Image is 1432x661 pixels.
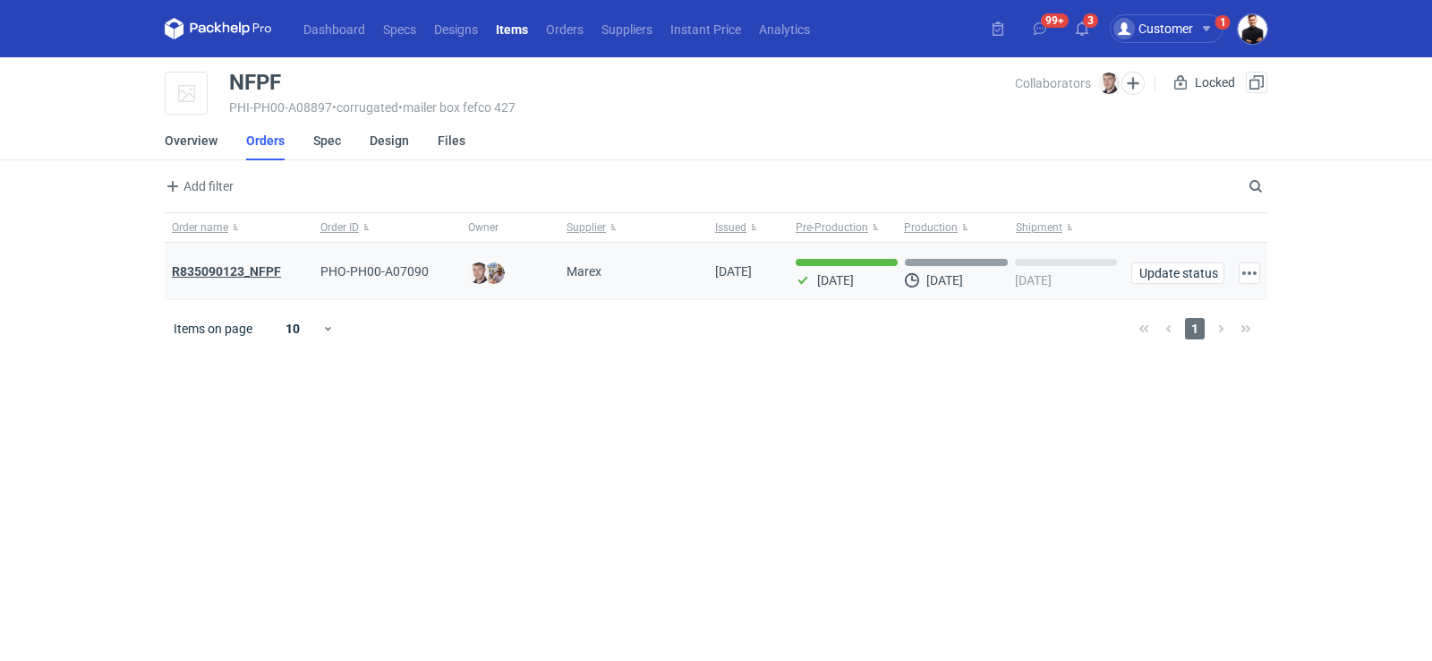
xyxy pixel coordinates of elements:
[592,18,661,39] a: Suppliers
[174,320,252,338] span: Items on page
[165,121,217,160] a: Overview
[1239,262,1260,284] button: Actions
[567,220,606,235] span: Supplier
[708,213,788,242] button: Issued
[1139,267,1216,279] span: Update status
[1185,318,1205,339] span: 1
[332,100,398,115] span: • corrugated
[1068,14,1096,43] button: 3
[246,121,285,160] a: Orders
[165,18,272,39] svg: Packhelp Pro
[487,18,537,39] a: Items
[313,213,462,242] button: Order ID
[229,100,1015,115] div: PHI-PH00-A08897
[926,273,963,288] p: [DATE]
[229,72,281,93] div: NFPF
[370,121,409,160] a: Design
[900,213,1012,242] button: Production
[1121,72,1145,95] button: Edit collaborators
[425,18,487,39] a: Designs
[1131,262,1224,284] button: Update status
[1238,14,1267,44] img: Tomasz Kubiak
[1098,73,1120,94] img: Maciej Sikora
[1110,14,1238,43] button: Customer1
[559,243,708,300] div: Marex
[161,176,234,197] button: Add filter
[796,220,868,235] span: Pre-Production
[468,262,490,284] img: Maciej Sikora
[172,264,281,279] a: R835090123_NFPF
[264,316,322,341] div: 10
[162,176,234,197] span: Add filter
[172,220,228,235] span: Order name
[1246,72,1267,93] button: Duplicate Item
[559,213,708,242] button: Supplier
[904,220,958,235] span: Production
[1170,72,1239,93] div: Locked
[1220,16,1226,29] div: 1
[567,262,601,280] span: Marex
[817,273,854,288] p: [DATE]
[398,100,516,115] span: • mailer box fefco 427
[537,18,592,39] a: Orders
[750,18,819,39] a: Analytics
[374,18,425,39] a: Specs
[438,121,465,160] a: Files
[661,18,750,39] a: Instant Price
[1113,18,1193,39] div: Customer
[320,220,359,235] span: Order ID
[468,220,499,235] span: Owner
[1015,76,1091,90] span: Collaborators
[1245,176,1302,197] input: Search
[320,264,429,279] span: PHO-PH00-A07090
[1012,213,1124,242] button: Shipment
[1016,220,1062,235] span: Shipment
[1026,14,1054,43] button: 99+
[313,121,341,160] a: Spec
[483,262,505,284] img: Michał Palasek
[715,264,752,279] span: 07/08/2025
[715,220,746,235] span: Issued
[788,213,900,242] button: Pre-Production
[294,18,374,39] a: Dashboard
[165,213,313,242] button: Order name
[1015,273,1052,288] p: [DATE]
